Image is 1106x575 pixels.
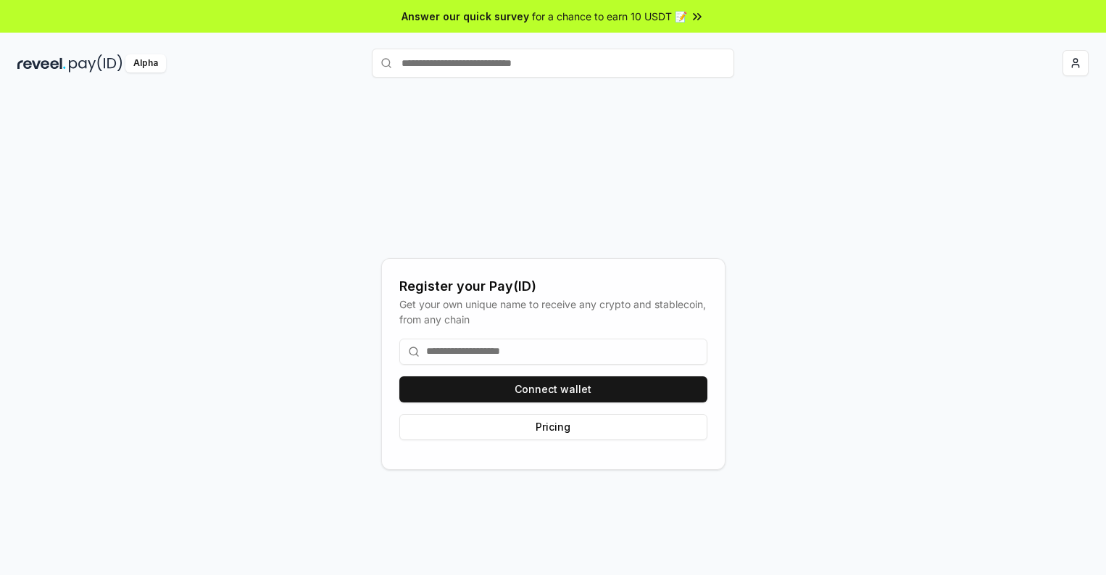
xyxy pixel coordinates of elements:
div: Get your own unique name to receive any crypto and stablecoin, from any chain [399,297,707,327]
img: pay_id [69,54,122,73]
div: Alpha [125,54,166,73]
img: reveel_dark [17,54,66,73]
span: for a chance to earn 10 USDT 📝 [532,9,687,24]
button: Pricing [399,414,707,440]
button: Connect wallet [399,376,707,402]
span: Answer our quick survey [402,9,529,24]
div: Register your Pay(ID) [399,276,707,297]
